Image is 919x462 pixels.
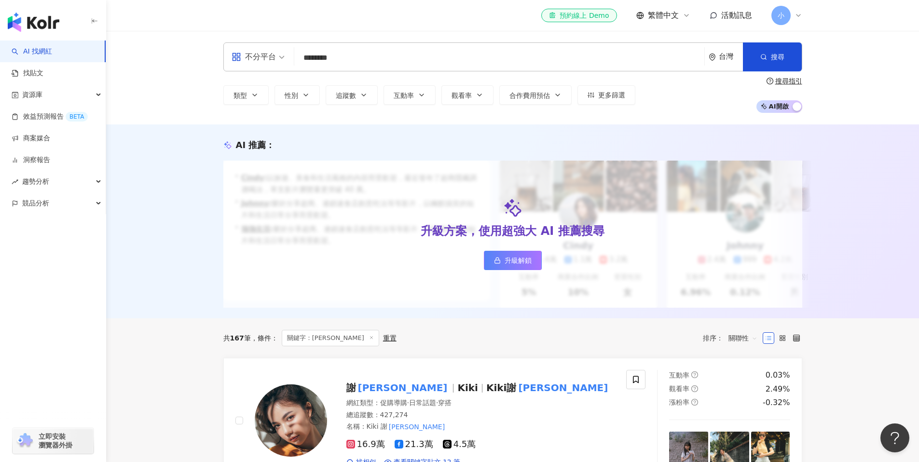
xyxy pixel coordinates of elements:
[509,92,550,99] span: 合作費用預估
[669,371,689,379] span: 互動率
[232,52,241,62] span: appstore
[438,399,452,407] span: 穿搭
[457,382,478,394] span: Kiki
[505,257,532,264] span: 升級解鎖
[766,384,790,394] div: 2.49%
[691,399,698,406] span: question-circle
[394,92,414,99] span: 互動率
[223,85,269,105] button: 類型
[223,334,251,342] div: 共 筆
[778,10,784,21] span: 小
[236,139,275,151] div: AI 推薦 ：
[880,423,909,452] iframe: Help Scout Beacon - Open
[39,432,72,449] span: 立即安裝 瀏覽器外掛
[766,370,790,380] div: 0.03%
[356,380,450,395] mark: [PERSON_NAME]
[12,178,18,185] span: rise
[669,385,689,393] span: 觀看率
[387,421,446,432] mark: [PERSON_NAME]
[441,85,494,105] button: 觀看率
[499,85,572,105] button: 合作費用預估
[516,380,610,395] mark: [PERSON_NAME]
[336,92,356,99] span: 追蹤數
[721,11,752,20] span: 活動訊息
[12,112,88,122] a: 效益預測報告BETA
[346,398,615,408] div: 網紅類型 ：
[775,77,802,85] div: 搜尋指引
[484,251,542,270] a: 升級解鎖
[728,330,757,346] span: 關聯性
[409,399,436,407] span: 日常話題
[719,53,743,61] div: 台灣
[15,433,34,448] img: chrome extension
[12,68,43,78] a: 找貼文
[251,334,278,342] span: 條件 ：
[384,85,436,105] button: 互動率
[421,223,604,240] div: 升級方案，使用超強大 AI 推薦搜尋
[577,85,635,105] button: 更多篩選
[486,382,517,394] span: Kiki謝
[763,397,790,408] div: -0.32%
[452,92,472,99] span: 觀看率
[12,155,50,165] a: 洞察報告
[255,384,327,457] img: KOL Avatar
[230,334,244,342] span: 167
[8,13,59,32] img: logo
[346,382,356,394] span: 謝
[12,134,50,143] a: 商案媒合
[691,385,698,392] span: question-circle
[274,85,320,105] button: 性別
[541,9,617,22] a: 預約線上 Demo
[648,10,679,21] span: 繁體中文
[22,84,42,106] span: 資源庫
[598,91,625,99] span: 更多篩選
[233,92,247,99] span: 類型
[743,42,802,71] button: 搜尋
[383,334,397,342] div: 重置
[703,330,763,346] div: 排序：
[767,78,773,84] span: question-circle
[407,399,409,407] span: ·
[395,439,433,449] span: 21.3萬
[691,371,698,378] span: question-circle
[380,399,407,407] span: 促購導購
[346,439,385,449] span: 16.9萬
[22,171,49,192] span: 趨勢分析
[669,398,689,406] span: 漲粉率
[232,49,276,65] div: 不分平台
[367,422,388,430] span: Kiki 謝
[771,53,784,61] span: 搜尋
[12,47,52,56] a: searchAI 找網紅
[436,399,438,407] span: ·
[709,54,716,61] span: environment
[443,439,476,449] span: 4.5萬
[346,410,615,420] div: 總追蹤數 ： 427,274
[346,421,446,432] span: 名稱 ：
[22,192,49,214] span: 競品分析
[282,330,379,346] span: 關鍵字：[PERSON_NAME]
[549,11,609,20] div: 預約線上 Demo
[285,92,298,99] span: 性別
[13,428,94,454] a: chrome extension立即安裝 瀏覽器外掛
[326,85,378,105] button: 追蹤數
